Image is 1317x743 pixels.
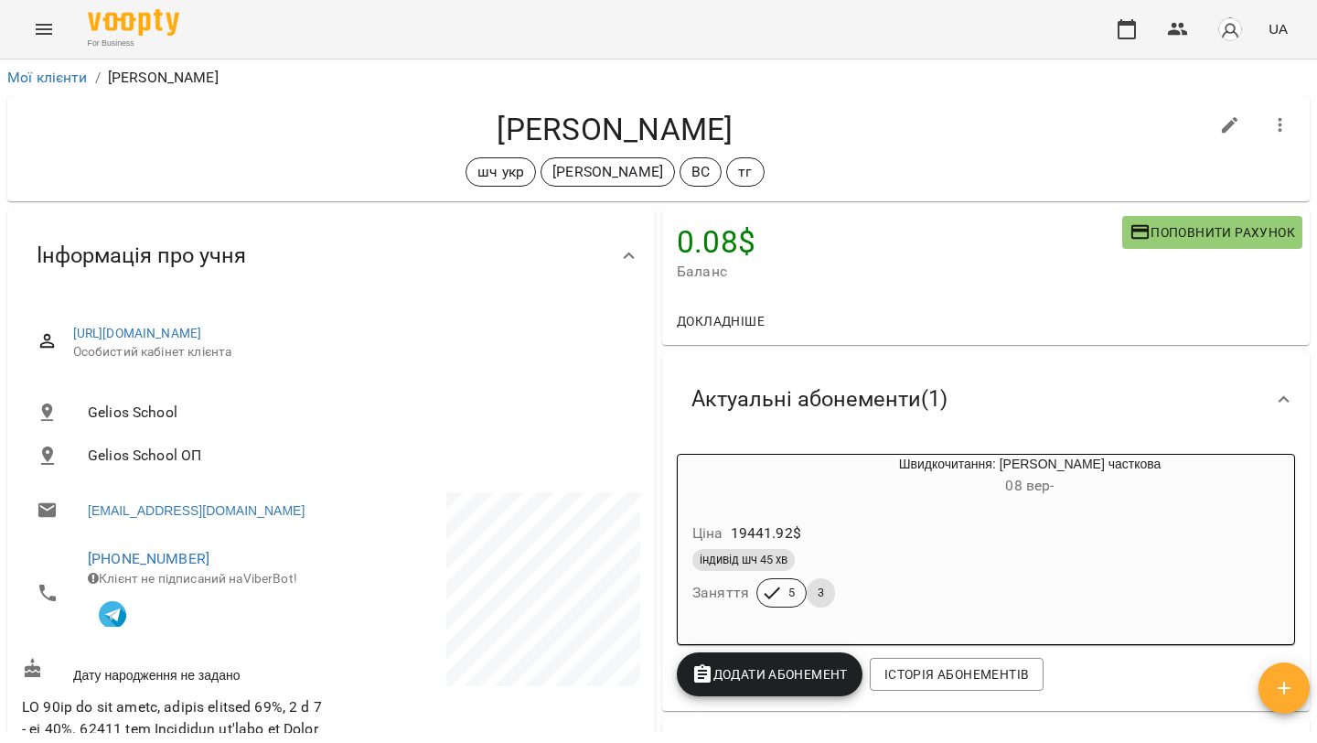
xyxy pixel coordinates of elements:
[95,67,101,89] li: /
[677,261,1122,283] span: Баланс
[777,585,806,601] span: 5
[692,521,723,546] h6: Ціна
[738,161,752,183] p: тг
[88,402,626,424] span: Gelios School
[108,67,219,89] p: [PERSON_NAME]
[88,38,179,49] span: For Business
[1005,477,1054,494] span: 08 вер -
[1269,19,1288,38] span: UA
[22,7,66,51] button: Menu
[884,663,1029,685] span: Історія абонементів
[22,111,1208,148] h4: [PERSON_NAME]
[680,157,722,187] div: ВС
[88,9,179,36] img: Voopty Logo
[870,658,1044,691] button: Історія абонементів
[7,67,1310,89] nav: breadcrumb
[692,580,749,606] h6: Заняття
[541,157,675,187] div: [PERSON_NAME]
[7,209,655,303] div: Інформація про учня
[477,161,524,183] p: шч укр
[691,161,710,183] p: ВС
[1217,16,1243,42] img: avatar_s.png
[1122,216,1302,249] button: Поповнити рахунок
[73,326,202,340] a: [URL][DOMAIN_NAME]
[677,223,1122,261] h4: 0.08 $
[88,588,137,638] button: Клієнт підписаний на VooptyBot
[18,654,331,688] div: Дату народження не задано
[1261,12,1295,46] button: UA
[37,242,246,270] span: Інформація про учня
[692,552,795,568] span: індивід шч 45 хв
[677,310,765,332] span: Докладніше
[552,161,663,183] p: [PERSON_NAME]
[669,305,772,338] button: Докладніше
[691,385,948,414] span: Актуальні абонементи ( 1 )
[678,455,1294,630] button: Швидкочитання: [PERSON_NAME] часткова08 вер- Ціна19441.92$індивід шч 45 хвЗаняття53
[726,157,764,187] div: тг
[88,445,626,467] span: Gelios School ОП
[766,455,1294,499] div: Швидкочитання: [PERSON_NAME] часткова
[1130,221,1295,243] span: Поповнити рахунок
[88,571,297,586] span: Клієнт не підписаний на ViberBot!
[88,550,209,567] a: [PHONE_NUMBER]
[7,69,88,86] a: Мої клієнти
[662,352,1310,447] div: Актуальні абонементи(1)
[466,157,536,187] div: шч укр
[73,343,626,361] span: Особистий кабінет клієнта
[731,522,801,544] p: 19441.92 $
[88,501,305,520] a: [EMAIL_ADDRESS][DOMAIN_NAME]
[807,585,835,601] span: 3
[99,601,126,629] img: Telegram
[677,652,862,696] button: Додати Абонемент
[691,663,848,685] span: Додати Абонемент
[678,455,766,499] div: Швидкочитання: Індив часткова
